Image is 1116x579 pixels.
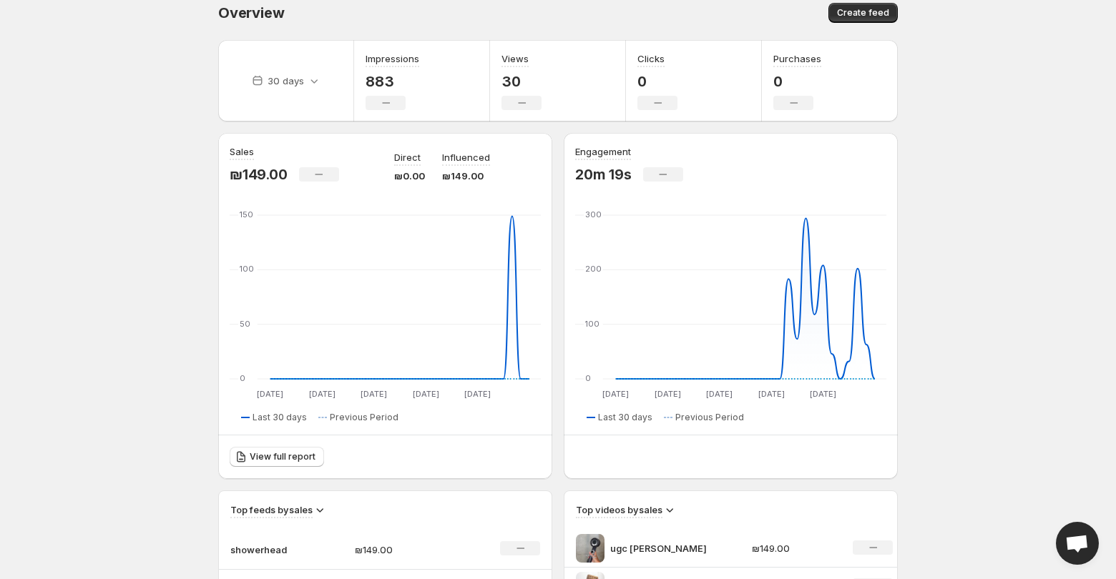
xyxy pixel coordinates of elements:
h3: Impressions [366,51,419,66]
p: ₪149.00 [752,541,836,555]
text: 100 [240,264,254,274]
p: ₪149.00 [355,543,456,557]
span: Last 30 days [253,412,307,423]
text: [DATE] [758,389,785,399]
span: View full report [250,451,315,462]
text: [DATE] [464,389,491,399]
p: ₪149.00 [230,166,288,183]
p: Influenced [442,150,490,164]
p: 883 [366,73,419,90]
span: Last 30 days [598,412,652,423]
text: [DATE] [706,389,733,399]
h3: Top feeds by sales [230,503,313,517]
h3: Purchases [773,51,821,66]
p: Direct [394,150,421,164]
span: Overview [218,4,284,21]
text: [DATE] [810,389,836,399]
text: [DATE] [602,389,629,399]
p: 0 [773,73,821,90]
p: showerhead [230,543,302,557]
h3: Views [501,51,529,66]
a: View full report [230,447,324,467]
p: 0 [637,73,677,90]
text: 200 [585,264,602,274]
text: [DATE] [413,389,439,399]
div: Open chat [1056,522,1099,565]
img: ugc rita [576,534,604,563]
text: 0 [240,373,245,383]
text: [DATE] [361,389,387,399]
text: 50 [240,319,250,329]
text: [DATE] [257,389,283,399]
p: ₪149.00 [442,169,490,183]
h3: Clicks [637,51,665,66]
span: Create feed [837,7,889,19]
span: Previous Period [675,412,744,423]
p: ugc [PERSON_NAME] [610,541,718,555]
h3: Engagement [575,144,631,159]
span: Previous Period [330,412,398,423]
p: 30 days [268,74,304,88]
text: 100 [585,319,599,329]
text: 0 [585,373,591,383]
h3: Sales [230,144,254,159]
h3: Top videos by sales [576,503,662,517]
text: [DATE] [655,389,681,399]
button: Create feed [828,3,898,23]
text: 150 [240,209,253,219]
p: ₪0.00 [394,169,425,183]
p: 20m 19s [575,166,632,183]
text: 300 [585,209,602,219]
p: 30 [501,73,542,90]
text: [DATE] [309,389,336,399]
